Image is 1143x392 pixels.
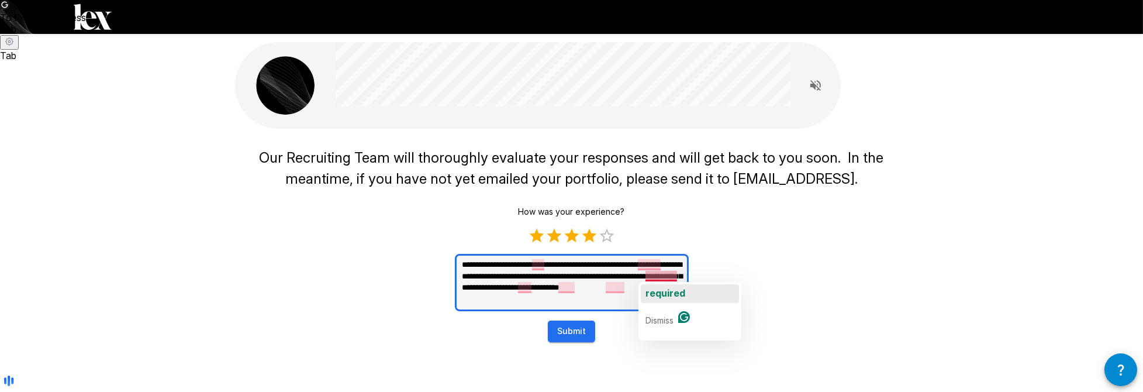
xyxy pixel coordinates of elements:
span: Our Recruiting Team will thoroughly evaluate your responses and will get back to you soon. In the... [260,149,888,187]
textarea: To enrich screen reader interactions, please activate Accessibility in Grammarly extension settings [455,254,689,311]
p: How was your experience? [519,206,625,218]
button: Submit [548,321,595,342]
img: lex_avatar2.png [256,56,315,115]
button: Read questions aloud [804,74,827,97]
